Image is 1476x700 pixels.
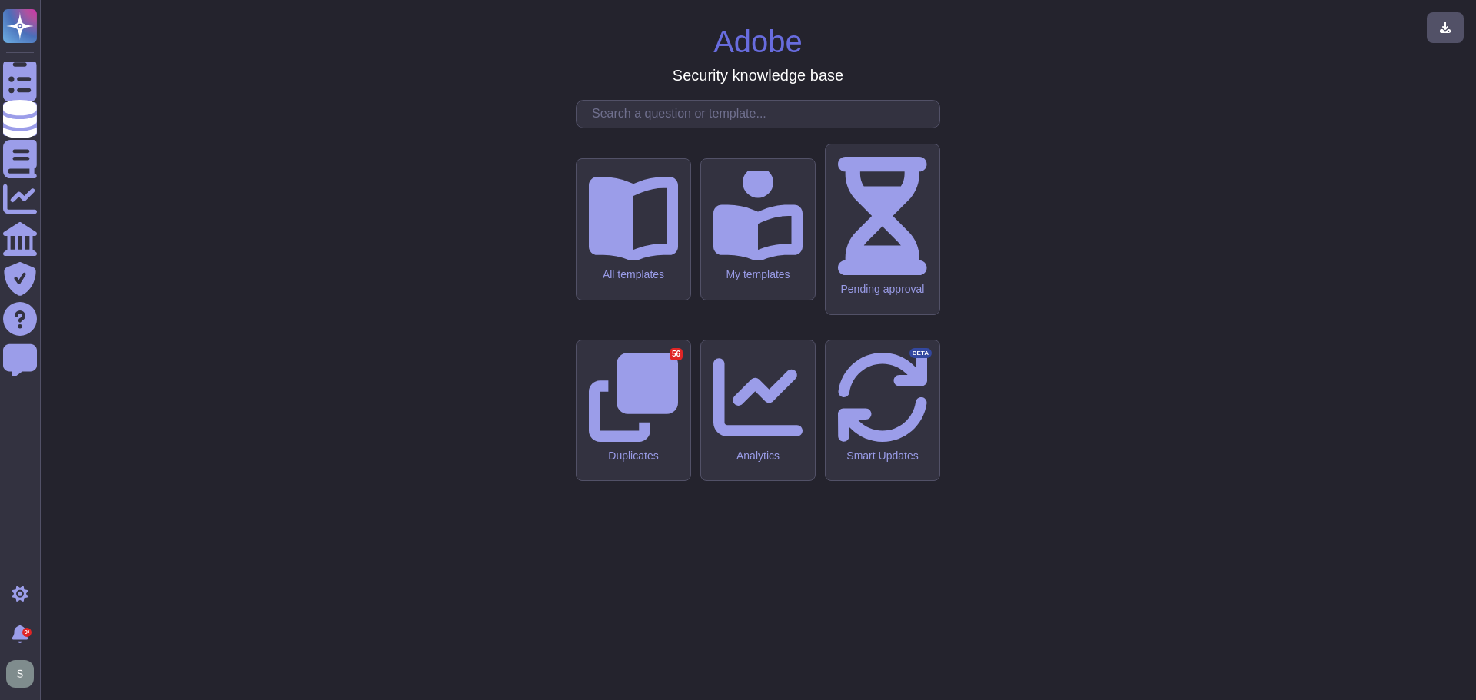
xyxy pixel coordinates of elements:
div: All templates [589,268,678,281]
div: My templates [713,268,803,281]
input: Search a question or template... [584,101,939,128]
div: BETA [909,348,932,359]
button: user [3,657,45,691]
h1: Adobe [713,23,803,60]
div: Duplicates [589,450,678,463]
div: Smart Updates [838,450,927,463]
div: Analytics [713,450,803,463]
div: Pending approval [838,283,927,296]
h3: Security knowledge base [673,66,843,85]
div: 56 [670,348,683,360]
img: user [6,660,34,688]
div: 9+ [22,628,32,637]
